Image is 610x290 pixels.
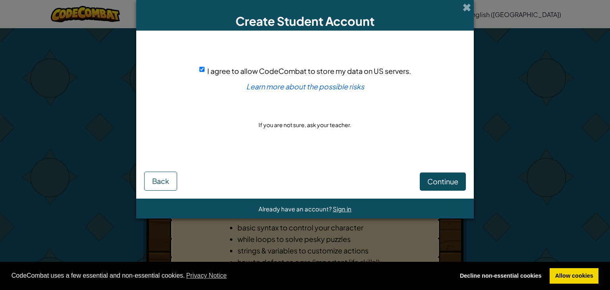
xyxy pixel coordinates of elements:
span: Continue [427,177,458,186]
p: If you are not sure, ask your teacher. [259,121,351,129]
span: I agree to allow CodeCombat to store my data on US servers. [207,66,411,75]
span: Create Student Account [236,14,374,29]
a: deny cookies [454,268,547,284]
input: I agree to allow CodeCombat to store my data on US servers. [199,67,205,72]
span: Back [152,176,169,186]
span: CodeCombat uses a few essential and non-essential cookies. [12,270,448,282]
a: learn more about cookies [185,270,228,282]
span: Already have an account? [259,205,333,213]
a: allow cookies [550,268,598,284]
button: Back [144,172,177,191]
a: Sign in [333,205,351,213]
button: Continue [420,172,466,191]
a: Learn more about the possible risks [246,82,364,91]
